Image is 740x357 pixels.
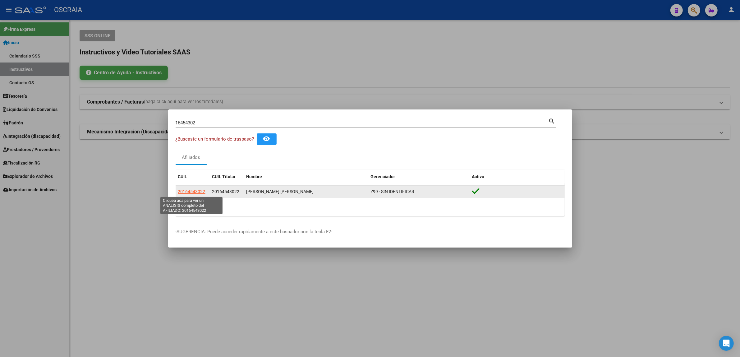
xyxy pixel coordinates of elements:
[176,170,210,183] datatable-header-cell: CUIL
[719,336,734,351] div: Open Intercom Messenger
[470,170,565,183] datatable-header-cell: Activo
[246,188,366,195] div: [PERSON_NAME] [PERSON_NAME]
[212,189,240,194] span: 20164543022
[371,189,415,194] span: Z99 - SIN IDENTIFICAR
[176,200,565,216] div: 1 total
[176,228,565,235] p: -SUGERENCIA: Puede acceder rapidamente a este buscador con la tecla F2-
[549,117,556,124] mat-icon: search
[263,135,270,142] mat-icon: remove_red_eye
[246,174,262,179] span: Nombre
[176,136,257,142] span: ¿Buscaste un formulario de traspaso? -
[212,174,236,179] span: CUIL Titular
[472,174,485,179] span: Activo
[178,174,187,179] span: CUIL
[371,174,395,179] span: Gerenciador
[210,170,244,183] datatable-header-cell: CUIL Titular
[368,170,470,183] datatable-header-cell: Gerenciador
[244,170,368,183] datatable-header-cell: Nombre
[182,154,200,161] div: Afiliados
[178,189,205,194] span: 20164543022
